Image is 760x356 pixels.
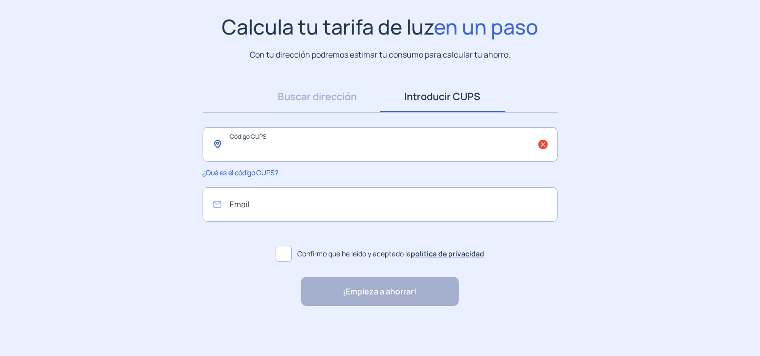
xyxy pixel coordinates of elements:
a: Buscar dirección [255,81,380,112]
span: en un paso [434,13,538,41]
a: Introducir CUPS [380,81,505,112]
span: ¿Qué es el código CUPS? [203,168,278,177]
a: política de privacidad [411,249,485,258]
h1: Calcula tu tarifa de luz [222,15,538,39]
span: Confirmo que he leído y aceptado la [298,248,485,259]
p: Con tu dirección podremos estimar tu consumo para calcular tu ahorro. [250,49,510,61]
